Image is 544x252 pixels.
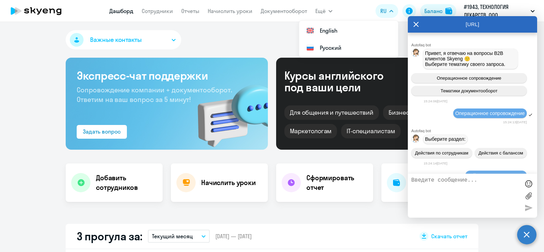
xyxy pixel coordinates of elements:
h4: Начислить уроки [201,178,256,187]
span: Привет, я отвечаю на вопросы B2B клиентов Skyeng 🙂 Выберите тематику своего запроса. [425,50,505,67]
time: 15:24:06[DATE] [424,99,447,103]
span: Важные контакты [90,35,142,44]
button: Тематики документооборот [411,86,527,96]
button: Ещё [315,4,333,18]
a: Отчеты [181,8,199,14]
a: Сотрудники [142,8,173,14]
button: Действия по сотрудникам [411,148,472,158]
span: Действия по сотрудникам [415,150,468,156]
span: Ещё [315,7,326,15]
div: Маркетологам [284,124,337,138]
img: bot avatar [412,49,420,59]
a: Дашборд [109,8,133,14]
span: [DATE] — [DATE] [215,232,252,240]
span: RU [380,7,387,15]
img: Русский [306,44,314,52]
span: Действия по сотрудникам [467,173,525,178]
span: Операционное сопровождение [437,76,501,81]
time: 15:24:14[DATE] [424,161,447,165]
div: Для общения и путешествий [284,105,379,120]
button: Действия с балансом [475,148,527,158]
label: Лимит 10 файлов [523,191,534,201]
span: Скачать отчет [431,232,467,240]
span: Тематики документооборот [440,88,498,93]
p: Текущий месяц [152,232,193,240]
button: Балансbalance [420,4,456,18]
div: Бизнес и командировки [383,105,465,120]
span: Сопровождение компании + документооборот. Ответим на ваш вопрос за 5 минут! [77,85,232,104]
button: #1943, ТЕХНОЛОГИЯ ЛЕКАРСТВ, ООО [460,3,538,19]
button: Текущий месяц [148,230,210,243]
button: Задать вопрос [77,125,127,139]
img: English [306,26,314,35]
div: Autofaq bot [411,43,537,47]
button: Операционное сопровождение [411,73,527,83]
span: Операционное сопровождение [455,111,525,116]
img: balance [445,8,452,14]
h3: Экспресс-чат поддержки [77,69,257,82]
button: Важные контакты [66,30,181,49]
div: IT-специалистам [341,124,400,138]
div: Баланс [424,7,443,15]
h4: Добавить сотрудников [96,173,157,192]
h4: Сформировать отчет [306,173,368,192]
h2: 3 прогула за: [77,229,142,243]
a: Начислить уроки [208,8,252,14]
span: Выберите раздел: [425,136,466,142]
div: Курсы английского под ваши цели [284,70,402,93]
a: Документооборот [261,8,307,14]
p: #1943, ТЕХНОЛОГИЯ ЛЕКАРСТВ, ООО [464,3,528,19]
img: bg-img [188,72,268,150]
div: Autofaq bot [411,129,537,133]
div: Задать вопрос [83,127,121,136]
ul: Ещё [299,21,398,58]
img: bot avatar [412,135,420,145]
button: RU [376,4,398,18]
span: Действия с балансом [478,150,523,156]
time: 15:24:13[DATE] [503,120,527,124]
